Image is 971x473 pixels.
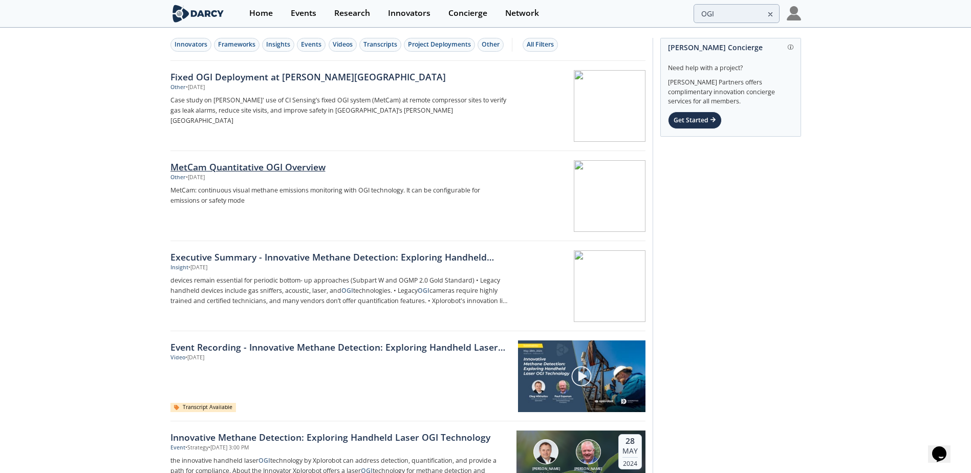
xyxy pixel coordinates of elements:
[170,83,186,92] div: Other
[363,40,397,49] div: Transcripts
[186,83,205,92] div: • [DATE]
[170,340,511,354] a: Event Recording - Innovative Methane Detection: Exploring Handheld Laser OGI Technology
[530,466,562,472] div: [PERSON_NAME]
[448,9,487,17] div: Concierge
[668,112,722,129] div: Get Started
[170,70,509,83] div: Fixed OGI Deployment at [PERSON_NAME][GEOGRAPHIC_DATA]
[329,38,357,52] button: Videos
[478,38,504,52] button: Other
[668,73,793,106] div: [PERSON_NAME] Partners offers complimentary innovation concierge services for all members.
[175,40,207,49] div: Innovators
[170,160,509,174] div: MetCam Quantitative OGI Overview
[266,40,290,49] div: Insights
[170,354,185,362] div: Video
[185,444,249,452] div: • Strategy • [DATE] 3:00 PM
[170,5,226,23] img: logo-wide.svg
[668,56,793,73] div: Need help with a project?
[533,439,558,464] img: Oleg Mikhailov
[301,40,321,49] div: Events
[341,286,353,295] strong: OGI
[218,40,255,49] div: Frameworks
[170,185,509,206] p: MetCam: continuous visual methane emissions monitoring with OGI technology. It can be configurabl...
[170,444,185,452] div: Event
[291,9,316,17] div: Events
[928,432,961,463] iframe: chat widget
[170,174,186,182] div: Other
[505,9,539,17] div: Network
[186,174,205,182] div: • [DATE]
[571,365,592,387] img: play-chapters-gray.svg
[188,264,207,272] div: • [DATE]
[388,9,430,17] div: Innovators
[788,45,793,50] img: information.svg
[359,38,401,52] button: Transcripts
[694,4,780,23] input: Advanced Search
[170,241,645,331] a: Executive Summary - Innovative Methane Detection: Exploring Handheld Laser OGI Technology Insight...
[170,151,645,241] a: MetCam Quantitative OGI Overview Other •[DATE] MetCam: continuous visual methane emissions monito...
[622,457,638,467] div: 2024
[170,403,236,412] div: Transcript Available
[523,38,558,52] button: All Filters
[170,61,645,151] a: Fixed OGI Deployment at [PERSON_NAME][GEOGRAPHIC_DATA] Other •[DATE] Case study on [PERSON_NAME]'...
[787,6,801,20] img: Profile
[185,354,204,362] div: • [DATE]
[258,456,270,465] strong: OGI
[214,38,260,52] button: Frameworks
[262,38,294,52] button: Insights
[668,38,793,56] div: [PERSON_NAME] Concierge
[572,466,604,472] div: [PERSON_NAME]
[249,9,273,17] div: Home
[170,95,509,126] p: Case study on [PERSON_NAME]' use of CI Sensing’s fixed OGI system (MetCam) at remote compressor s...
[170,38,211,52] button: Innovators
[408,40,471,49] div: Project Deployments
[297,38,326,52] button: Events
[170,275,509,306] p: devices remain essential for periodic bottom- up approaches (Subpart W and OGMP 2.0 Gold Standard...
[404,38,475,52] button: Project Deployments
[333,40,353,49] div: Videos
[170,250,509,264] div: Executive Summary - Innovative Methane Detection: Exploring Handheld Laser OGI Technology
[576,439,601,464] img: Paul Espenan
[170,431,509,444] div: Innovative Methane Detection: Exploring Handheld Laser OGI Technology
[482,40,500,49] div: Other
[527,40,554,49] div: All Filters
[622,436,638,446] div: 28
[334,9,370,17] div: Research
[170,264,188,272] div: Insight
[418,286,429,295] strong: OGI
[622,446,638,456] div: May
